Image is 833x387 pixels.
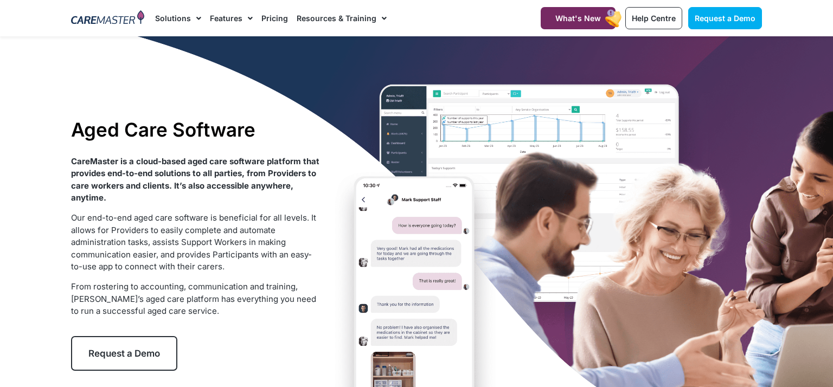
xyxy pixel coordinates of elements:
[555,14,601,23] span: What's New
[71,336,177,371] a: Request a Demo
[71,212,316,272] span: Our end-to-end aged care software is beneficial for all levels. It allows for Providers to easily...
[71,156,319,203] strong: CareMaster is a cloud-based aged care software platform that provides end-to-end solutions to all...
[625,7,682,29] a: Help Centre
[541,7,616,29] a: What's New
[632,14,676,23] span: Help Centre
[71,281,316,316] span: From rostering to accounting, communication and training, [PERSON_NAME]’s aged care platform has ...
[88,348,160,359] span: Request a Demo
[695,14,755,23] span: Request a Demo
[688,7,762,29] a: Request a Demo
[71,10,144,27] img: CareMaster Logo
[71,118,320,141] h1: Aged Care Software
